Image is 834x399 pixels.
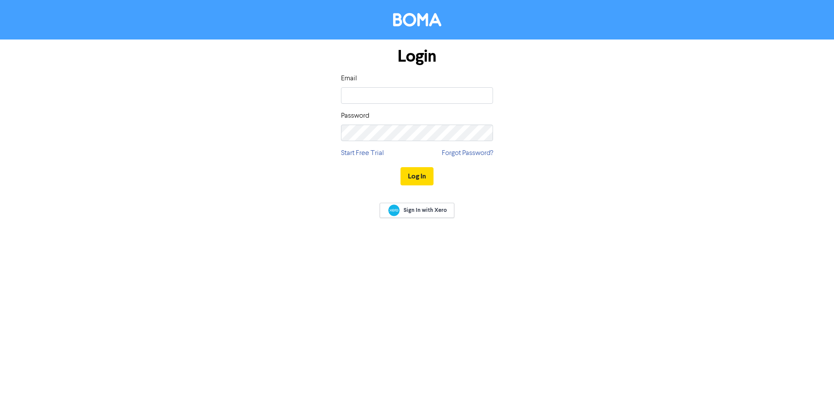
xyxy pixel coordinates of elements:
[393,13,441,26] img: BOMA Logo
[341,46,493,66] h1: Login
[341,111,369,121] label: Password
[341,73,357,84] label: Email
[400,167,434,185] button: Log In
[341,148,384,158] a: Start Free Trial
[380,203,454,218] a: Sign In with Xero
[404,206,447,214] span: Sign In with Xero
[442,148,493,158] a: Forgot Password?
[388,204,400,216] img: Xero logo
